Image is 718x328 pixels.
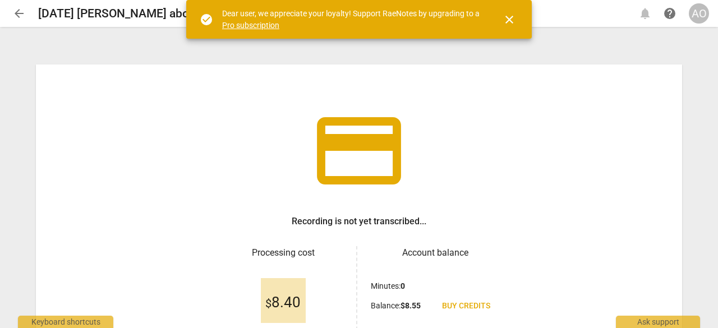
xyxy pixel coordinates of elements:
b: 0 [401,281,405,290]
span: 8.40 [265,294,301,311]
a: Buy credits [433,296,499,316]
p: Minutes : [371,280,405,292]
button: AO [689,3,709,24]
span: close [503,13,516,26]
div: Keyboard shortcuts [18,316,113,328]
b: $ 8.55 [401,301,421,310]
div: Ask support [616,316,700,328]
span: arrow_back [12,7,26,20]
span: $ [265,297,271,310]
h3: Account balance [371,246,499,260]
h3: Recording is not yet transcribed... [292,215,426,228]
span: Buy credits [442,301,490,312]
h3: Processing cost [219,246,347,260]
button: Close [496,6,523,33]
span: help [663,7,676,20]
span: credit_card [309,100,409,201]
span: check_circle [200,13,213,26]
h2: [DATE] [PERSON_NAME] about living with her family [38,7,309,21]
div: Dear user, we appreciate your loyalty! Support RaeNotes by upgrading to a [222,8,482,31]
p: Balance : [371,300,421,312]
a: Pro subscription [222,21,279,30]
a: Help [660,3,680,24]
